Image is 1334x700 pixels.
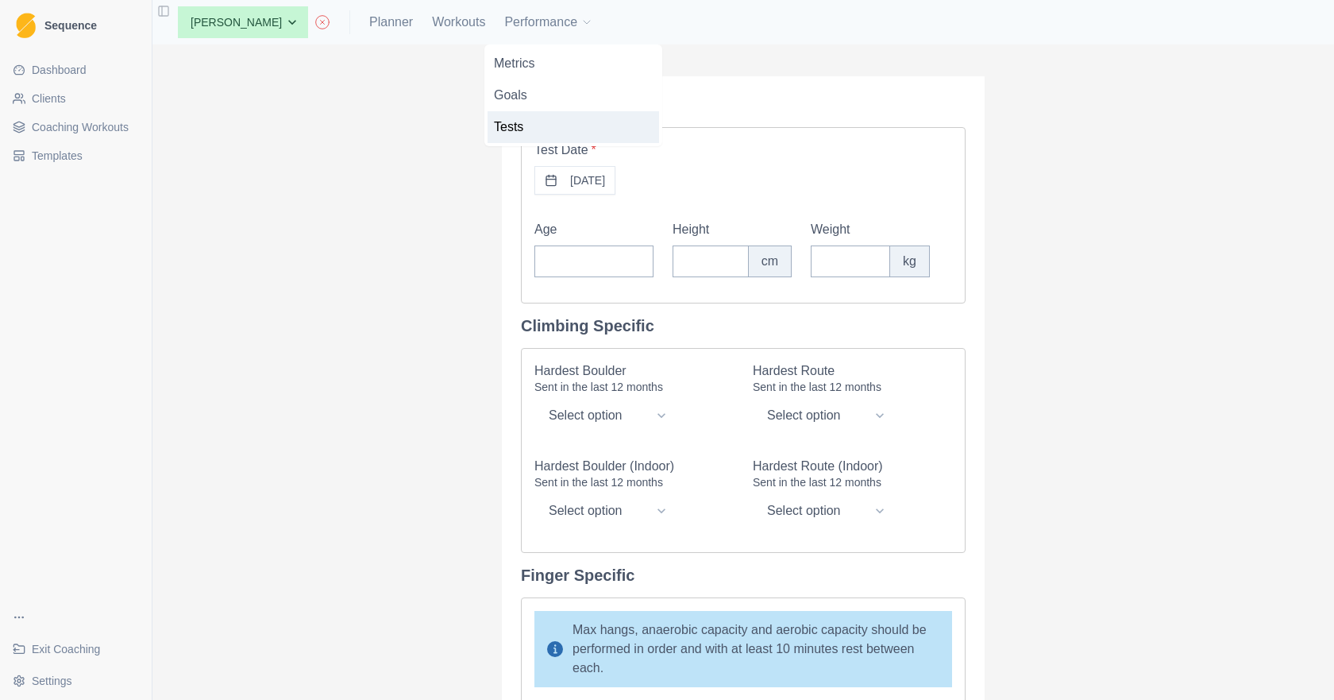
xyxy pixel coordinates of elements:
[32,148,83,164] span: Templates
[521,566,966,585] h4: Finger Specific
[32,119,129,135] span: Coaching Workouts
[534,362,724,381] label: Hardest Boulder
[753,457,943,476] label: Hardest Route (Indoor)
[534,166,615,195] button: [DATE]
[753,476,952,489] div: Sent in the last 12 months
[432,13,485,32] a: Workouts
[534,457,724,476] label: Hardest Boulder (Indoor)
[534,611,952,687] div: Max hangs, anaerobic capacity and aerobic capacity should be performed in order and with at least...
[32,641,100,657] span: Exit Coaching
[534,220,644,239] label: Age
[889,246,930,277] div: kg
[673,220,782,239] label: Height
[521,316,966,335] h4: Climbing Specific
[811,220,920,239] label: Weight
[488,79,659,111] a: Goals
[488,48,659,79] a: Metrics
[6,668,145,694] button: Settings
[534,381,734,393] div: Sent in the last 12 months
[6,57,145,83] a: Dashboard
[753,381,952,393] div: Sent in the last 12 months
[16,13,36,39] img: Logo
[32,62,87,78] span: Dashboard
[6,143,145,168] a: Templates
[6,6,145,44] a: LogoSequence
[6,86,145,111] a: Clients
[534,141,943,160] label: Test Date
[488,111,659,143] a: Tests
[753,362,943,381] label: Hardest Route
[369,13,413,32] a: Planner
[6,114,145,140] a: Coaching Workouts
[534,476,734,489] div: Sent in the last 12 months
[504,6,593,38] button: Performance
[32,91,66,106] span: Clients
[6,636,145,662] a: Exit Coaching
[748,246,792,277] div: cm
[521,95,966,114] h4: General
[44,20,97,31] span: Sequence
